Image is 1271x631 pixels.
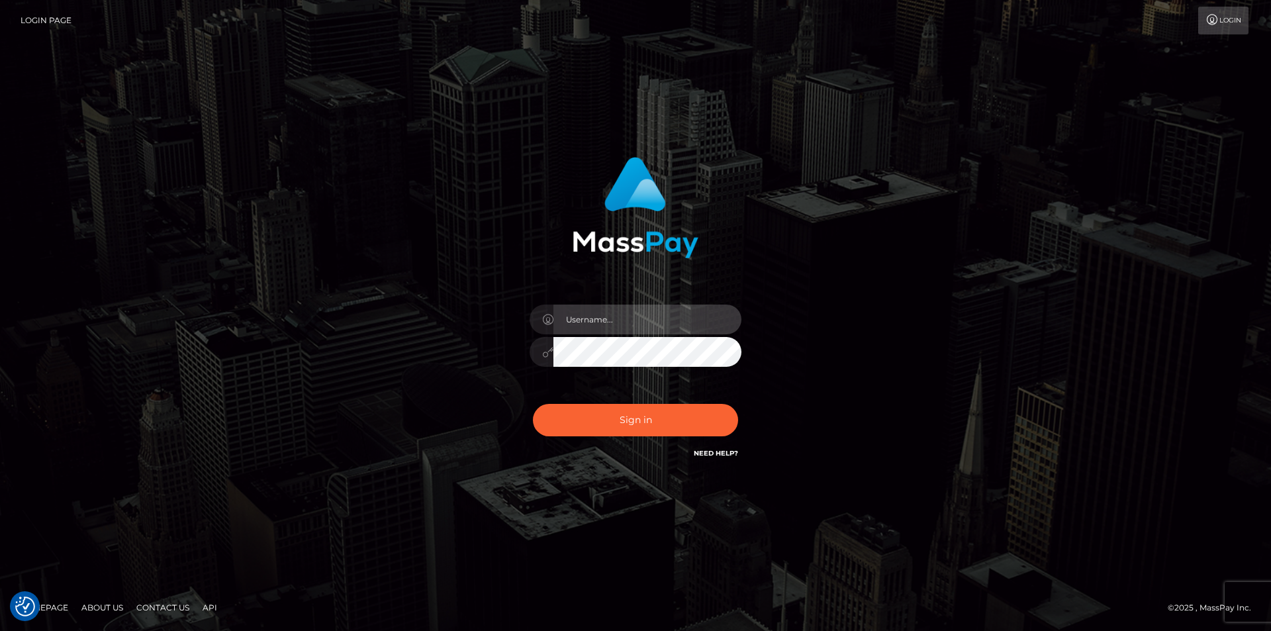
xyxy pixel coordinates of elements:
[15,597,73,618] a: Homepage
[131,597,195,618] a: Contact Us
[573,157,698,258] img: MassPay Login
[1198,7,1248,34] a: Login
[15,597,35,616] img: Revisit consent button
[533,404,738,436] button: Sign in
[197,597,222,618] a: API
[21,7,71,34] a: Login Page
[553,305,741,334] input: Username...
[15,597,35,616] button: Consent Preferences
[1168,601,1261,615] div: © 2025 , MassPay Inc.
[694,449,738,458] a: Need Help?
[76,597,128,618] a: About Us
